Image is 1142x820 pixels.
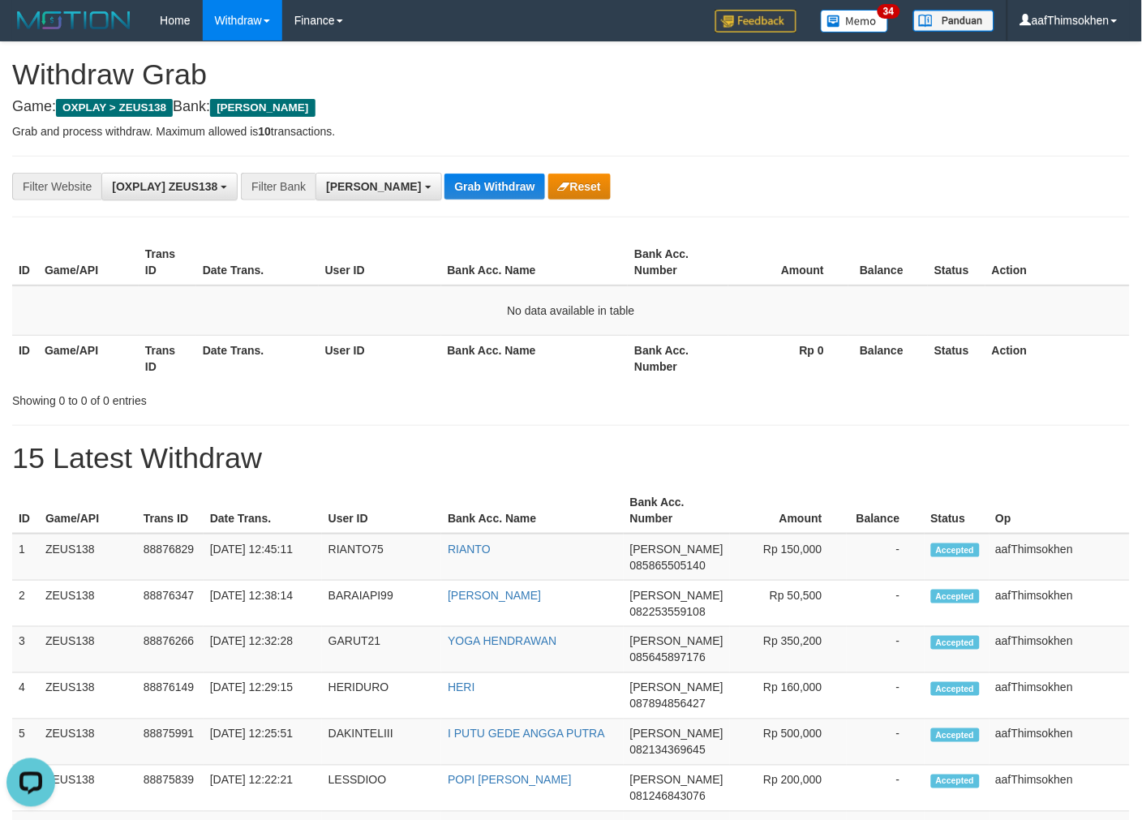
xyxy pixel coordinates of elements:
td: - [847,766,925,812]
th: Date Trans. [204,487,322,534]
th: Date Trans. [196,239,319,285]
td: - [847,719,925,766]
td: 88876347 [137,581,204,627]
span: Copy 081246843076 to clipboard [630,790,706,803]
td: Rp 160,000 [730,673,847,719]
span: Copy 082134369645 to clipboard [630,744,706,757]
td: - [847,581,925,627]
td: [DATE] 12:29:15 [204,673,322,719]
td: HERIDURO [322,673,441,719]
th: Bank Acc. Name [441,239,629,285]
td: aafThimsokhen [990,581,1130,627]
td: aafThimsokhen [990,627,1130,673]
th: Op [990,487,1130,534]
td: [DATE] 12:22:21 [204,766,322,812]
span: [PERSON_NAME] [630,774,723,787]
button: Reset [548,174,611,200]
h1: 15 Latest Withdraw [12,442,1130,474]
th: Balance [847,487,925,534]
span: Accepted [931,775,980,788]
span: [PERSON_NAME] [630,681,723,694]
img: MOTION_logo.png [12,8,135,32]
td: 4 [12,673,39,719]
td: 3 [12,627,39,673]
td: ZEUS138 [39,534,137,581]
img: panduan.png [913,10,994,32]
td: GARUT21 [322,627,441,673]
a: HERI [448,681,474,694]
td: aafThimsokhen [990,673,1130,719]
img: Feedback.jpg [715,10,796,32]
a: I PUTU GEDE ANGGA PUTRA [448,728,605,741]
th: Status [928,239,985,285]
span: Accepted [931,728,980,742]
td: Rp 200,000 [730,766,847,812]
th: Game/API [38,239,139,285]
button: Open LiveChat chat widget [6,6,55,55]
td: LESSDIOO [322,766,441,812]
td: No data available in table [12,285,1130,336]
td: aafThimsokhen [990,766,1130,812]
td: 88875839 [137,766,204,812]
th: Trans ID [137,487,204,534]
span: [OXPLAY] ZEUS138 [112,180,217,193]
span: [PERSON_NAME] [630,589,723,602]
p: Grab and process withdraw. Maximum allowed is transactions. [12,123,1130,140]
th: User ID [322,487,441,534]
td: - [847,627,925,673]
a: POPI [PERSON_NAME] [448,774,571,787]
span: OXPLAY > ZEUS138 [56,99,173,117]
td: 1 [12,534,39,581]
td: Rp 150,000 [730,534,847,581]
th: Bank Acc. Number [628,239,728,285]
td: [DATE] 12:32:28 [204,627,322,673]
td: [DATE] 12:38:14 [204,581,322,627]
th: Bank Acc. Name [441,335,629,381]
th: ID [12,335,38,381]
td: aafThimsokhen [990,534,1130,581]
a: RIANTO [448,543,491,556]
td: ZEUS138 [39,673,137,719]
th: Action [985,335,1130,381]
td: - [847,534,925,581]
th: Game/API [39,487,137,534]
td: BARAIAPI99 [322,581,441,627]
th: Action [985,239,1130,285]
td: 88876829 [137,534,204,581]
span: Copy 085645897176 to clipboard [630,651,706,664]
td: ZEUS138 [39,581,137,627]
span: Copy 085865505140 to clipboard [630,559,706,572]
td: RIANTO75 [322,534,441,581]
a: [PERSON_NAME] [448,589,541,602]
th: Status [928,335,985,381]
span: [PERSON_NAME] [630,635,723,648]
span: [PERSON_NAME] [630,728,723,741]
strong: 10 [258,125,271,138]
th: Rp 0 [728,335,848,381]
td: ZEUS138 [39,627,137,673]
div: Filter Bank [241,173,316,200]
th: User ID [319,335,441,381]
button: [PERSON_NAME] [316,173,441,200]
td: DAKINTELIII [322,719,441,766]
th: User ID [319,239,441,285]
span: Accepted [931,636,980,650]
div: Showing 0 to 0 of 0 entries [12,386,464,409]
span: Accepted [931,590,980,603]
td: ZEUS138 [39,766,137,812]
th: ID [12,487,39,534]
th: Trans ID [139,335,196,381]
td: 2 [12,581,39,627]
span: [PERSON_NAME] [326,180,421,193]
th: Balance [848,335,928,381]
div: Filter Website [12,173,101,200]
span: Accepted [931,543,980,557]
td: ZEUS138 [39,719,137,766]
span: 34 [878,4,899,19]
td: Rp 50,500 [730,581,847,627]
th: Status [925,487,990,534]
td: Rp 500,000 [730,719,847,766]
td: 88876266 [137,627,204,673]
th: Amount [728,239,848,285]
td: - [847,673,925,719]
